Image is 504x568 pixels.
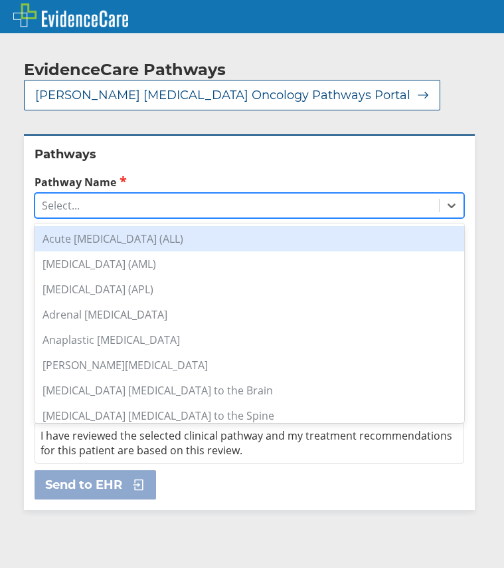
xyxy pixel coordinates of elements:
[24,80,440,110] button: [PERSON_NAME] [MEDICAL_DATA] Oncology Pathways Portal
[35,251,464,277] div: [MEDICAL_DATA] (AML)
[41,428,452,458] span: I have reviewed the selected clinical pathway and my treatment recommendations for this patient a...
[35,470,156,499] button: Send to EHR
[35,146,464,162] h2: Pathways
[35,378,464,403] div: [MEDICAL_DATA] [MEDICAL_DATA] to the Brain
[24,60,226,80] h2: EvidenceCare Pathways
[45,477,122,493] span: Send to EHR
[35,302,464,327] div: Adrenal [MEDICAL_DATA]
[35,353,464,378] div: [PERSON_NAME][MEDICAL_DATA]
[35,277,464,302] div: [MEDICAL_DATA] (APL)
[35,327,464,353] div: Anaplastic [MEDICAL_DATA]
[42,198,80,213] div: Select...
[35,87,410,103] span: [PERSON_NAME] [MEDICAL_DATA] Oncology Pathways Portal
[35,226,464,251] div: Acute [MEDICAL_DATA] (ALL)
[35,403,464,428] div: [MEDICAL_DATA] [MEDICAL_DATA] to the Spine
[13,3,128,27] img: EvidenceCare
[35,174,464,190] label: Pathway Name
